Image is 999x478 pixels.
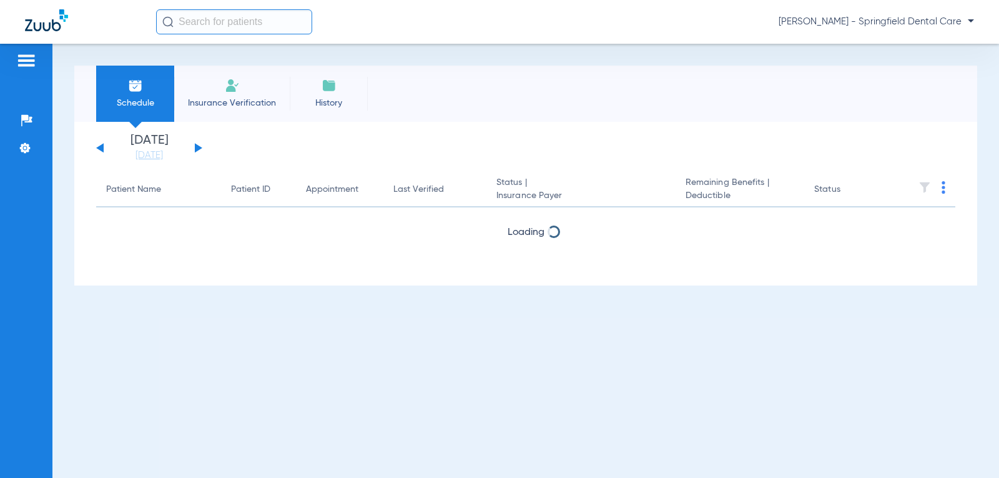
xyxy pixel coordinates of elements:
[804,172,888,207] th: Status
[106,183,161,196] div: Patient Name
[225,78,240,93] img: Manual Insurance Verification
[16,53,36,68] img: hamburger-icon
[779,16,974,28] span: [PERSON_NAME] - Springfield Dental Care
[306,183,358,196] div: Appointment
[496,189,666,202] span: Insurance Payer
[299,97,358,109] span: History
[112,134,187,162] li: [DATE]
[676,172,804,207] th: Remaining Benefits |
[393,183,444,196] div: Last Verified
[128,78,143,93] img: Schedule
[106,183,211,196] div: Patient Name
[162,16,174,27] img: Search Icon
[393,183,476,196] div: Last Verified
[156,9,312,34] input: Search for patients
[508,227,544,237] span: Loading
[486,172,676,207] th: Status |
[231,183,286,196] div: Patient ID
[918,181,931,194] img: filter.svg
[25,9,68,31] img: Zuub Logo
[231,183,270,196] div: Patient ID
[686,189,794,202] span: Deductible
[942,181,945,194] img: group-dot-blue.svg
[112,149,187,162] a: [DATE]
[106,97,165,109] span: Schedule
[322,78,337,93] img: History
[184,97,280,109] span: Insurance Verification
[306,183,373,196] div: Appointment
